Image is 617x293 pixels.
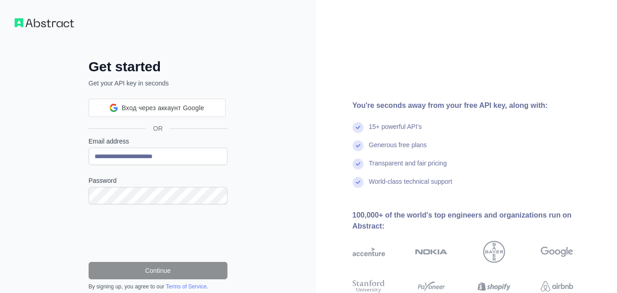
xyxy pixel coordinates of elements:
img: check mark [353,159,364,170]
div: You're seconds away from your free API key, along with: [353,100,603,111]
div: By signing up, you agree to our . [89,283,227,290]
h2: Get started [89,59,227,75]
img: nokia [415,241,448,263]
img: bayer [483,241,505,263]
img: check mark [353,122,364,133]
label: Password [89,176,227,185]
img: google [541,241,573,263]
div: Transparent and fair pricing [369,159,447,177]
div: Вход через аккаунт Google [89,99,226,117]
img: Workflow [15,18,74,27]
button: Continue [89,262,227,279]
span: OR [146,124,170,133]
div: World-class technical support [369,177,453,195]
label: Email address [89,137,227,146]
img: accenture [353,241,385,263]
a: Terms of Service [166,283,206,290]
div: 15+ powerful API's [369,122,422,140]
div: Generous free plans [369,140,427,159]
img: check mark [353,177,364,188]
img: check mark [353,140,364,151]
p: Get your API key in seconds [89,79,227,88]
iframe: reCAPTCHA [89,215,227,251]
div: 100,000+ of the world's top engineers and organizations run on Abstract: [353,210,603,232]
span: Вход через аккаунт Google [121,103,204,113]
